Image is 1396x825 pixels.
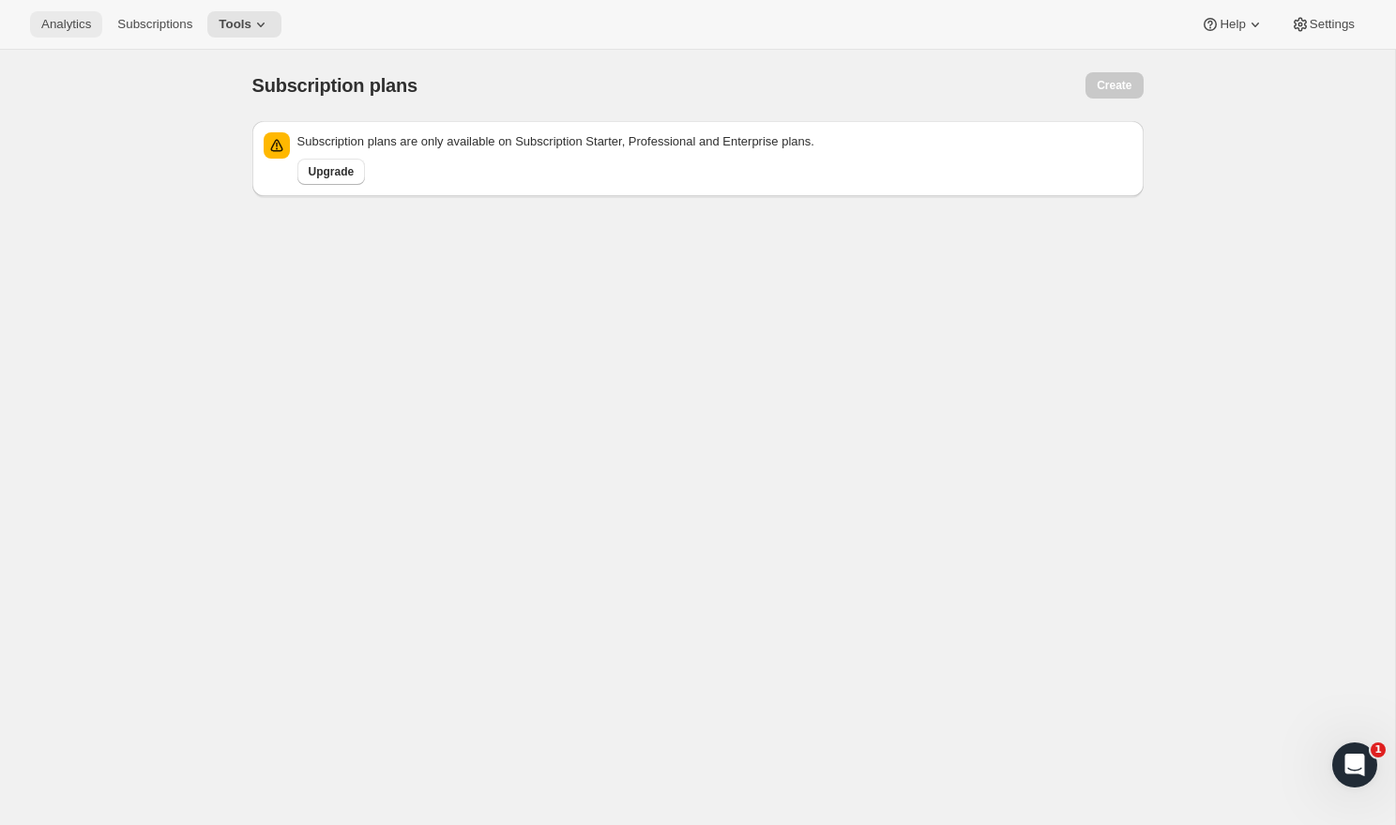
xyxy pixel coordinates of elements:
button: Settings [1280,11,1366,38]
span: Upgrade [309,164,355,179]
button: Analytics [30,11,102,38]
button: Tools [207,11,281,38]
iframe: Intercom live chat [1332,742,1377,787]
span: Help [1220,17,1245,32]
span: Settings [1310,17,1355,32]
span: Subscription plans [252,75,417,96]
span: 1 [1371,742,1386,757]
span: Tools [219,17,251,32]
button: Help [1190,11,1275,38]
span: Analytics [41,17,91,32]
p: Subscription plans are only available on Subscription Starter, Professional and Enterprise plans. [297,132,1132,151]
span: Subscriptions [117,17,192,32]
button: Upgrade [297,159,366,185]
button: Subscriptions [106,11,204,38]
